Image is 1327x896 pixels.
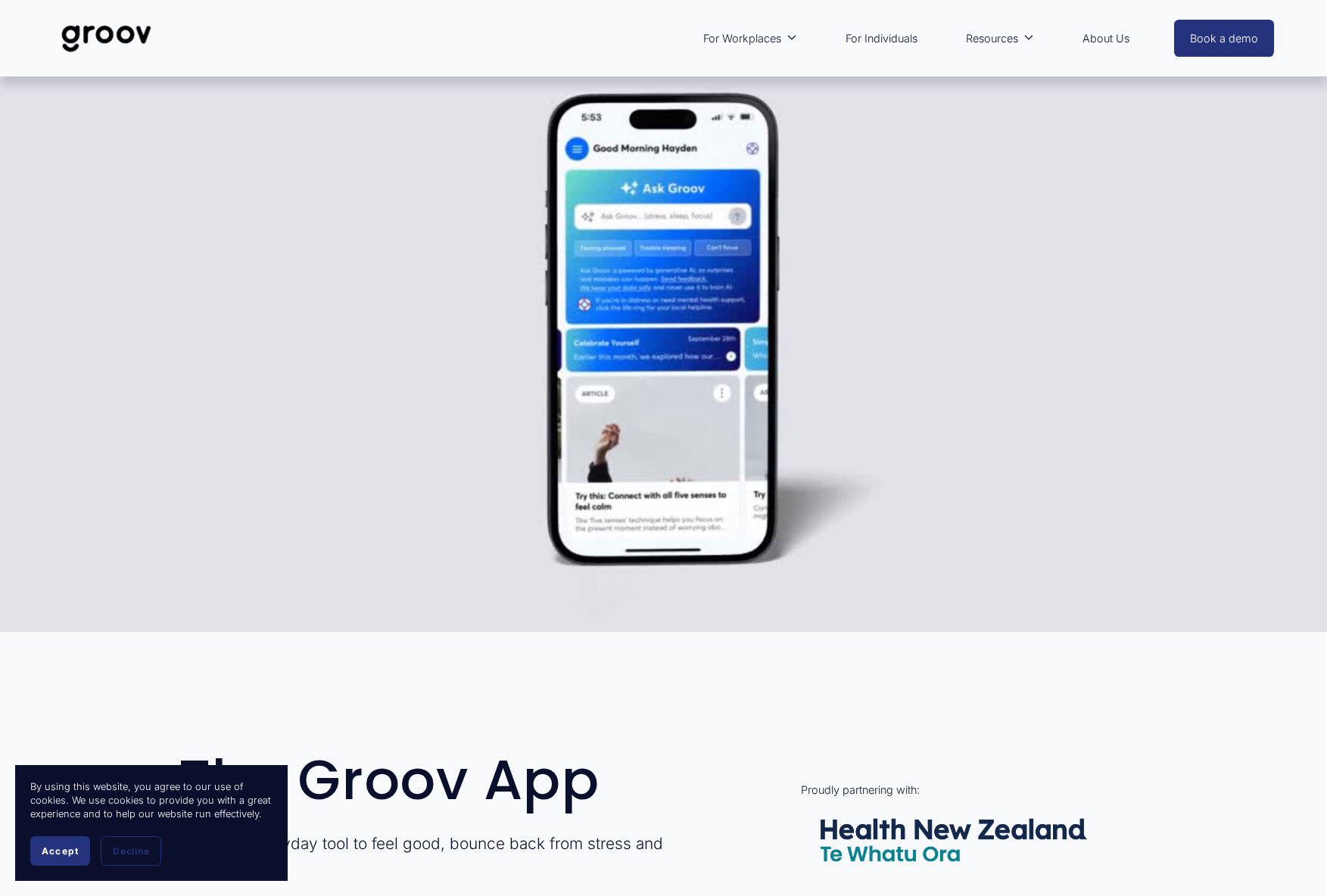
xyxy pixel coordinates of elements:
[703,29,781,48] span: For Workplaces
[966,29,1018,48] span: Resources
[838,21,925,56] a: For Individuals
[30,836,90,866] button: Accept
[42,845,79,857] span: Accept
[30,780,273,821] p: By using this website, you agree to our use of cookies. We use cookies to provide you with a grea...
[101,836,161,866] button: Decline
[958,21,1042,56] a: folder dropdown
[1075,21,1137,56] a: About Us
[15,765,288,881] section: Cookie banner
[179,832,703,876] p: Your free everyday tool to feel good, bounce back from stress and sleep better.
[53,14,160,64] img: Groov | Unlock Human Potential at Work and in Life
[1174,20,1274,57] a: Book a demo
[113,845,149,857] span: Decline
[179,751,703,809] h1: The Groov App
[696,21,805,56] a: folder dropdown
